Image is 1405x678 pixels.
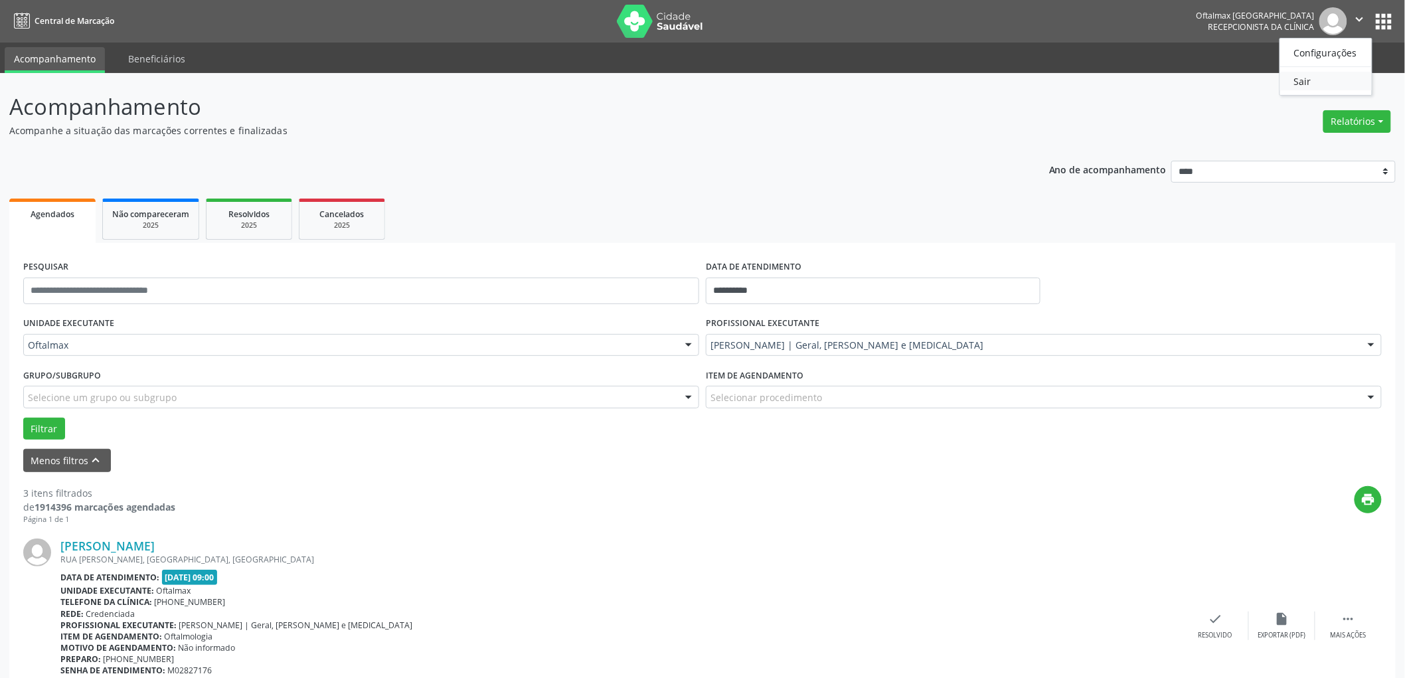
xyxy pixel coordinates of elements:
[710,339,1355,352] span: [PERSON_NAME] | Geral, [PERSON_NAME] e [MEDICAL_DATA]
[23,500,175,514] div: de
[60,653,101,665] b: Preparo:
[9,124,980,137] p: Acompanhe a situação das marcações correntes e finalizadas
[60,608,84,620] b: Rede:
[23,514,175,525] div: Página 1 de 1
[60,642,176,653] b: Motivo de agendamento:
[1361,492,1376,507] i: print
[60,631,162,642] b: Item de agendamento:
[1258,631,1306,640] div: Exportar (PDF)
[60,596,152,608] b: Telefone da clínica:
[706,365,803,386] label: Item de agendamento
[60,554,1183,565] div: RUA [PERSON_NAME], [GEOGRAPHIC_DATA], [GEOGRAPHIC_DATA]
[23,449,111,472] button: Menos filtroskeyboard_arrow_up
[309,220,375,230] div: 2025
[23,418,65,440] button: Filtrar
[89,453,104,467] i: keyboard_arrow_up
[165,631,213,642] span: Oftalmologia
[1347,7,1372,35] button: 
[168,665,212,676] span: M02827176
[60,665,165,676] b: Senha de atendimento:
[9,10,114,32] a: Central de Marcação
[60,572,159,583] b: Data de atendimento:
[157,585,191,596] span: Oftalmax
[179,642,236,653] span: Não informado
[710,390,822,404] span: Selecionar procedimento
[31,209,74,220] span: Agendados
[1341,612,1356,626] i: 
[23,257,68,278] label: PESQUISAR
[1208,21,1315,33] span: Recepcionista da clínica
[1319,7,1347,35] img: img
[1198,631,1232,640] div: Resolvido
[706,313,819,334] label: PROFISSIONAL EXECUTANTE
[179,620,413,631] span: [PERSON_NAME] | Geral, [PERSON_NAME] e [MEDICAL_DATA]
[1280,43,1372,62] a: Configurações
[1323,110,1391,133] button: Relatórios
[23,486,175,500] div: 3 itens filtrados
[35,15,114,27] span: Central de Marcação
[1355,486,1382,513] button: print
[1208,612,1223,626] i: check
[28,339,672,352] span: Oftalmax
[23,539,51,566] img: img
[119,47,195,70] a: Beneficiários
[155,596,226,608] span: [PHONE_NUMBER]
[60,585,154,596] b: Unidade executante:
[1331,631,1366,640] div: Mais ações
[228,209,270,220] span: Resolvidos
[35,501,175,513] strong: 1914396 marcações agendadas
[1049,161,1167,177] p: Ano de acompanhamento
[23,365,101,386] label: Grupo/Subgrupo
[104,653,175,665] span: [PHONE_NUMBER]
[28,390,177,404] span: Selecione um grupo ou subgrupo
[1197,10,1315,21] div: Oftalmax [GEOGRAPHIC_DATA]
[162,570,218,585] span: [DATE] 09:00
[1372,10,1396,33] button: apps
[1275,612,1289,626] i: insert_drive_file
[216,220,282,230] div: 2025
[86,608,135,620] span: Credenciada
[320,209,365,220] span: Cancelados
[60,620,177,631] b: Profissional executante:
[9,90,980,124] p: Acompanhamento
[5,47,105,73] a: Acompanhamento
[1280,72,1372,90] a: Sair
[1353,12,1367,27] i: 
[60,539,155,553] a: [PERSON_NAME]
[112,209,189,220] span: Não compareceram
[23,313,114,334] label: UNIDADE EXECUTANTE
[706,257,801,278] label: DATA DE ATENDIMENTO
[112,220,189,230] div: 2025
[1280,38,1372,96] ul: 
